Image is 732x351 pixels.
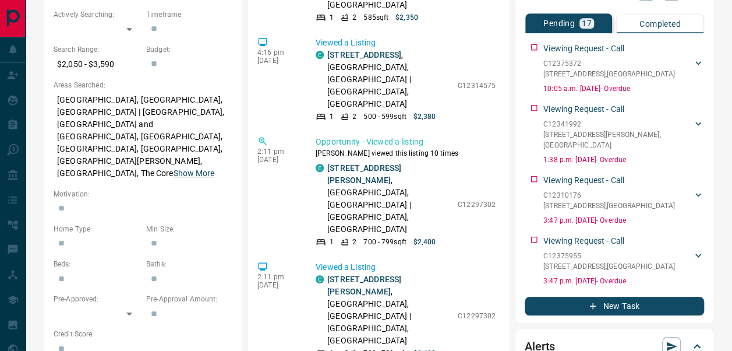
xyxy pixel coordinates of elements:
p: Motivation: [54,189,233,199]
p: C12314575 [458,80,496,91]
p: 585 sqft [363,12,388,23]
div: C12375372[STREET_ADDRESS],[GEOGRAPHIC_DATA] [543,56,704,82]
p: Completed [639,20,681,28]
p: [PERSON_NAME] viewed this listing 10 times [316,148,496,159]
p: Timeframe: [146,9,233,20]
p: Beds: [54,259,140,269]
p: C12310176 [543,190,675,201]
p: Viewing Request - Call [543,174,624,187]
p: Viewing Request - Call [543,235,624,247]
p: 1 [330,12,334,23]
p: Areas Searched: [54,80,233,90]
p: 2:11 pm [257,273,298,281]
p: [GEOGRAPHIC_DATA], [GEOGRAPHIC_DATA], [GEOGRAPHIC_DATA] | [GEOGRAPHIC_DATA], [GEOGRAPHIC_DATA] an... [54,90,233,183]
p: , [GEOGRAPHIC_DATA], [GEOGRAPHIC_DATA] | [GEOGRAPHIC_DATA], [GEOGRAPHIC_DATA] [327,273,452,347]
p: Opportunity - Viewed a listing [316,136,496,148]
p: Budget: [146,44,233,55]
div: C12310176[STREET_ADDRESS],[GEOGRAPHIC_DATA] [543,188,704,213]
p: 4:16 pm [257,48,298,57]
p: Min Size: [146,224,233,234]
p: 10:05 a.m. [DATE] - Overdue [543,83,704,94]
p: C12297302 [458,311,496,321]
p: [STREET_ADDRESS] , [GEOGRAPHIC_DATA] [543,201,675,211]
p: Viewed a Listing [316,37,496,49]
p: C12375372 [543,58,675,69]
p: $2,050 - $3,590 [54,55,140,74]
p: 500 - 599 sqft [363,111,406,122]
a: [STREET_ADDRESS][PERSON_NAME] [327,163,401,185]
p: $2,400 [413,237,436,247]
p: C12297302 [458,199,496,210]
p: 1 [330,237,334,247]
p: Actively Searching: [54,9,140,20]
p: [DATE] [257,156,298,164]
p: Pre-Approval Amount: [146,294,233,304]
button: New Task [525,297,704,315]
p: $2,380 [413,111,436,122]
p: $2,350 [395,12,418,23]
p: [STREET_ADDRESS] , [GEOGRAPHIC_DATA] [543,261,675,272]
p: C12341992 [543,119,692,129]
p: Pending [543,19,575,27]
p: 2 [352,111,356,122]
p: [DATE] [257,281,298,289]
div: condos.ca [316,164,324,172]
p: 3:47 p.m. [DATE] - Overdue [543,276,704,286]
p: 3:47 p.m. [DATE] - Overdue [543,215,704,226]
p: 17 [582,19,592,27]
p: , [GEOGRAPHIC_DATA], [GEOGRAPHIC_DATA] | [GEOGRAPHIC_DATA], [GEOGRAPHIC_DATA] [327,162,452,236]
p: [STREET_ADDRESS] , [GEOGRAPHIC_DATA] [543,69,675,79]
div: C12341992[STREET_ADDRESS][PERSON_NAME],[GEOGRAPHIC_DATA] [543,117,704,153]
button: Show More [174,167,214,180]
p: Search Range: [54,44,140,55]
p: , [GEOGRAPHIC_DATA], [GEOGRAPHIC_DATA] | [GEOGRAPHIC_DATA], [GEOGRAPHIC_DATA] [327,49,452,110]
p: [DATE] [257,57,298,65]
p: [STREET_ADDRESS][PERSON_NAME] , [GEOGRAPHIC_DATA] [543,129,692,150]
p: Home Type: [54,224,140,234]
a: [STREET_ADDRESS][PERSON_NAME] [327,275,401,296]
div: condos.ca [316,275,324,283]
p: Viewing Request - Call [543,43,624,55]
p: C12375955 [543,251,675,261]
p: Viewed a Listing [316,261,496,273]
div: condos.ca [316,51,324,59]
p: 1 [330,111,334,122]
p: 2 [352,12,356,23]
p: 1:38 p.m. [DATE] - Overdue [543,155,704,165]
p: 2:11 pm [257,148,298,156]
div: C12375955[STREET_ADDRESS],[GEOGRAPHIC_DATA] [543,248,704,274]
p: 700 - 799 sqft [363,237,406,247]
p: Pre-Approved: [54,294,140,304]
p: Credit Score: [54,329,233,339]
p: 2 [352,237,356,247]
p: Baths: [146,259,233,269]
a: [STREET_ADDRESS] [327,50,401,59]
p: Viewing Request - Call [543,103,624,115]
